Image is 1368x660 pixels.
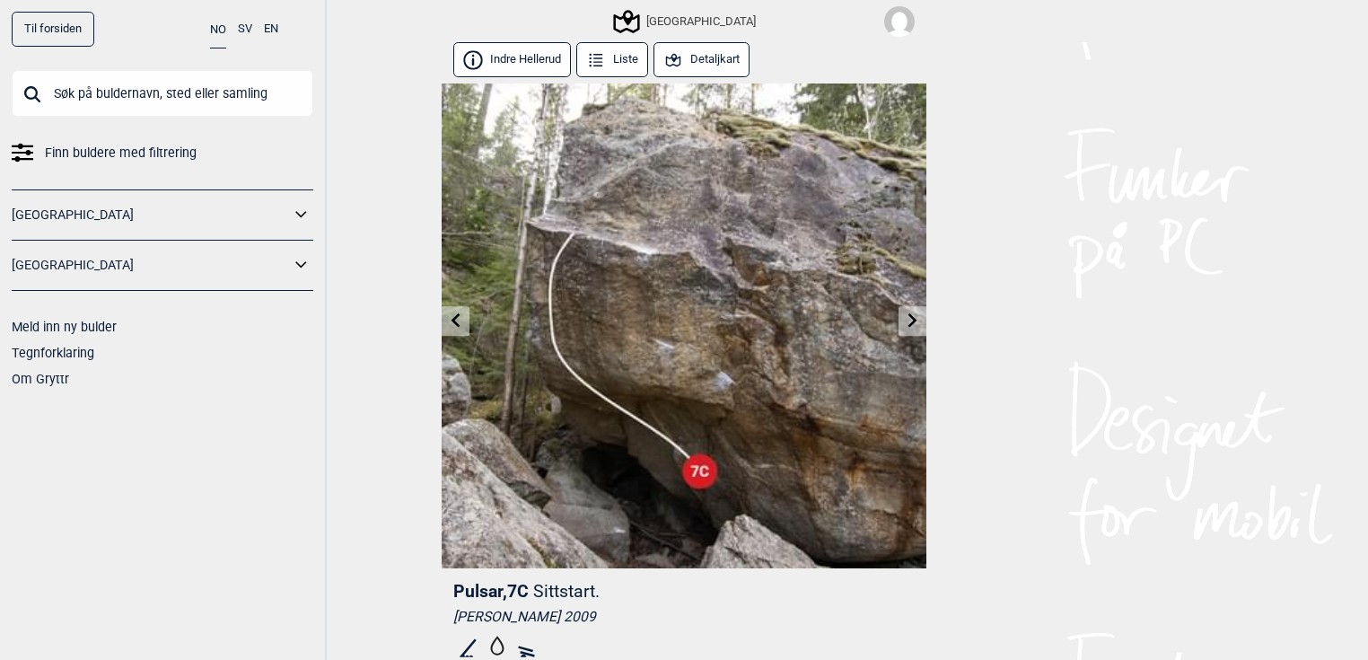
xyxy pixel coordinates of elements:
[533,581,600,602] p: Sittstart.
[884,6,915,37] img: User fallback1
[653,42,750,77] button: Detaljkart
[616,11,756,32] div: [GEOGRAPHIC_DATA]
[12,202,290,228] a: [GEOGRAPHIC_DATA]
[576,42,648,77] button: Liste
[453,581,529,602] span: Pulsar , 7C
[453,42,571,77] button: Indre Hellerud
[12,252,290,278] a: [GEOGRAPHIC_DATA]
[264,12,278,47] button: EN
[12,372,69,386] a: Om Gryttr
[442,84,926,568] img: Pulsar 200511
[12,320,117,334] a: Meld inn ny bulder
[45,140,197,166] span: Finn buldere med filtrering
[12,12,94,47] a: Til forsiden
[12,140,313,166] a: Finn buldere med filtrering
[210,12,226,48] button: NO
[12,346,94,360] a: Tegnforklaring
[453,608,915,626] div: [PERSON_NAME] 2009
[12,70,313,117] input: Søk på buldernavn, sted eller samling
[238,12,252,47] button: SV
